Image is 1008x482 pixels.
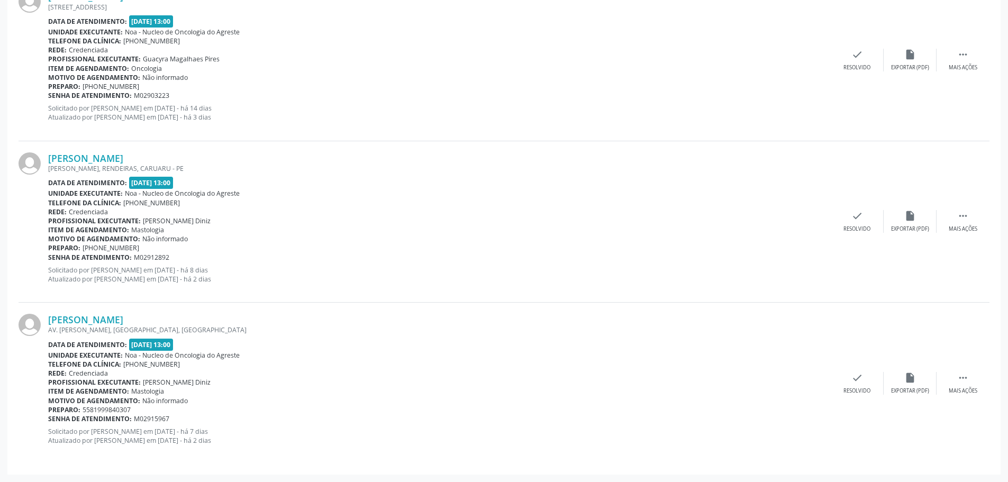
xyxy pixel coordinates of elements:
[69,369,108,378] span: Credenciada
[48,351,123,360] b: Unidade executante:
[48,253,132,262] b: Senha de atendimento:
[843,225,870,233] div: Resolvido
[957,49,969,60] i: 
[48,360,121,369] b: Telefone da clínica:
[48,54,141,63] b: Profissional executante:
[48,189,123,198] b: Unidade executante:
[131,64,162,73] span: Oncologia
[48,207,67,216] b: Rede:
[48,91,132,100] b: Senha de atendimento:
[69,207,108,216] span: Credenciada
[143,216,211,225] span: [PERSON_NAME] Diniz
[83,405,131,414] span: 5581999840307
[143,54,220,63] span: Guacyra Magalhaes Pires
[949,387,977,395] div: Mais ações
[48,325,831,334] div: AV. [PERSON_NAME], [GEOGRAPHIC_DATA], [GEOGRAPHIC_DATA]
[48,104,831,122] p: Solicitado por [PERSON_NAME] em [DATE] - há 14 dias Atualizado por [PERSON_NAME] em [DATE] - há 3...
[48,164,831,173] div: [PERSON_NAME], RENDEIRAS, CARUARU - PE
[48,314,123,325] a: [PERSON_NAME]
[131,225,164,234] span: Mastologia
[134,253,169,262] span: M02912892
[48,234,140,243] b: Motivo de agendamento:
[129,177,174,189] span: [DATE] 13:00
[19,152,41,175] img: img
[125,351,240,360] span: Noa - Nucleo de Oncologia do Agreste
[125,28,240,37] span: Noa - Nucleo de Oncologia do Agreste
[123,37,180,46] span: [PHONE_NUMBER]
[48,216,141,225] b: Profissional executante:
[142,73,188,82] span: Não informado
[48,427,831,445] p: Solicitado por [PERSON_NAME] em [DATE] - há 7 dias Atualizado por [PERSON_NAME] em [DATE] - há 2 ...
[891,387,929,395] div: Exportar (PDF)
[142,234,188,243] span: Não informado
[125,189,240,198] span: Noa - Nucleo de Oncologia do Agreste
[48,37,121,46] b: Telefone da clínica:
[904,49,916,60] i: insert_drive_file
[843,64,870,71] div: Resolvido
[19,314,41,336] img: img
[48,46,67,54] b: Rede:
[851,49,863,60] i: check
[142,396,188,405] span: Não informado
[851,372,863,384] i: check
[134,414,169,423] span: M02915967
[129,15,174,28] span: [DATE] 13:00
[957,372,969,384] i: 
[123,360,180,369] span: [PHONE_NUMBER]
[69,46,108,54] span: Credenciada
[48,266,831,284] p: Solicitado por [PERSON_NAME] em [DATE] - há 8 dias Atualizado por [PERSON_NAME] em [DATE] - há 2 ...
[48,73,140,82] b: Motivo de agendamento:
[83,243,139,252] span: [PHONE_NUMBER]
[48,340,127,349] b: Data de atendimento:
[48,243,80,252] b: Preparo:
[851,210,863,222] i: check
[48,17,127,26] b: Data de atendimento:
[123,198,180,207] span: [PHONE_NUMBER]
[48,369,67,378] b: Rede:
[48,64,129,73] b: Item de agendamento:
[131,387,164,396] span: Mastologia
[48,225,129,234] b: Item de agendamento:
[891,225,929,233] div: Exportar (PDF)
[83,82,139,91] span: [PHONE_NUMBER]
[904,210,916,222] i: insert_drive_file
[48,396,140,405] b: Motivo de agendamento:
[904,372,916,384] i: insert_drive_file
[949,64,977,71] div: Mais ações
[48,387,129,396] b: Item de agendamento:
[134,91,169,100] span: M02903223
[48,28,123,37] b: Unidade executante:
[843,387,870,395] div: Resolvido
[891,64,929,71] div: Exportar (PDF)
[48,414,132,423] b: Senha de atendimento:
[48,82,80,91] b: Preparo:
[957,210,969,222] i: 
[129,339,174,351] span: [DATE] 13:00
[48,405,80,414] b: Preparo:
[48,178,127,187] b: Data de atendimento:
[48,378,141,387] b: Profissional executante:
[48,198,121,207] b: Telefone da clínica:
[48,152,123,164] a: [PERSON_NAME]
[48,3,831,12] div: [STREET_ADDRESS]
[949,225,977,233] div: Mais ações
[143,378,211,387] span: [PERSON_NAME] Diniz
